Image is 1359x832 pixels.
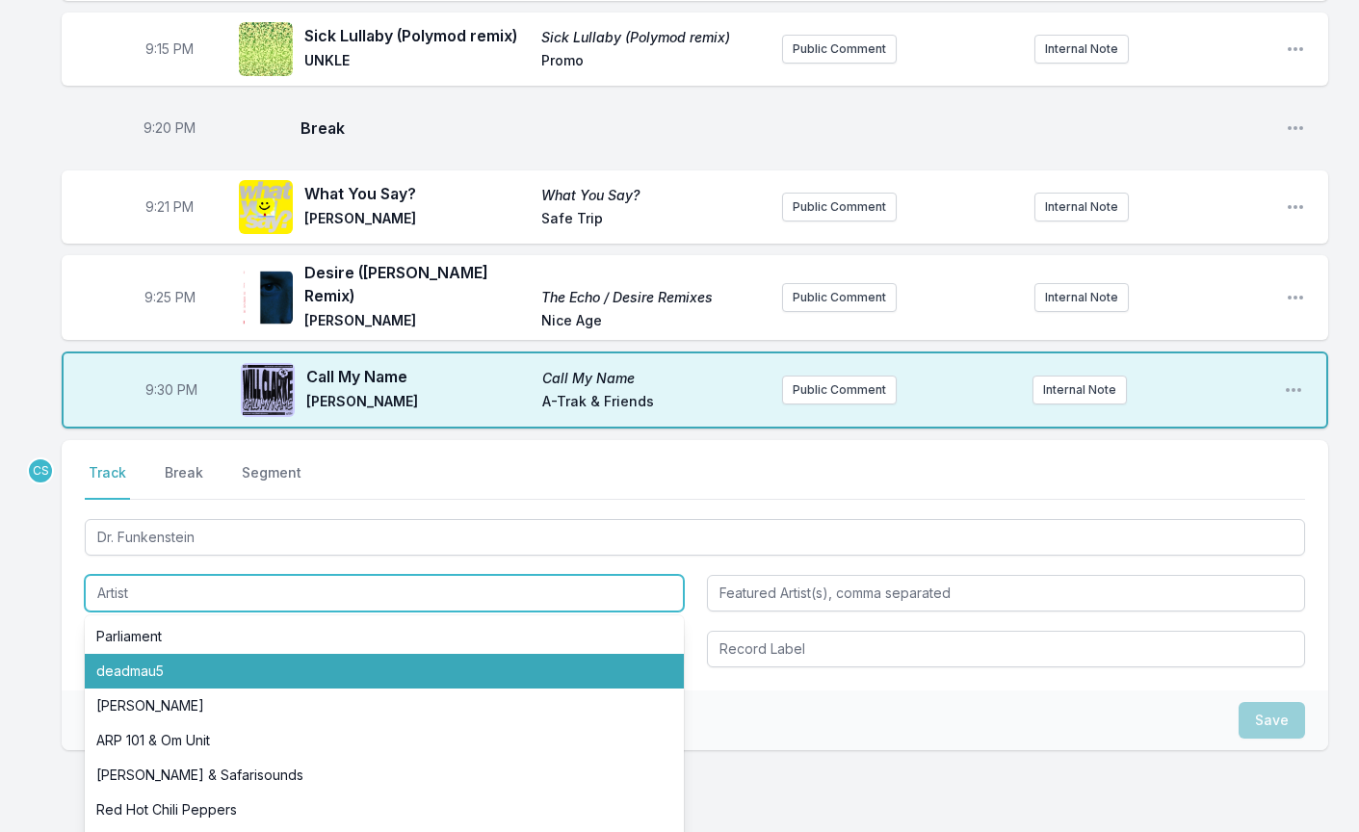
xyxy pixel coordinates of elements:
img: What You Say? [239,180,293,234]
span: Call My Name [306,365,531,388]
button: Public Comment [782,35,897,64]
span: Sick Lullaby (Polymod remix) [541,28,767,47]
img: Sick Lullaby (Polymod remix) [239,22,293,76]
span: Promo [541,51,767,74]
span: Desire ([PERSON_NAME] Remix) [304,261,530,307]
button: Open playlist item options [1286,288,1305,307]
input: Record Label [707,631,1306,667]
span: Timestamp [145,197,194,217]
button: Segment [238,463,305,500]
span: What You Say? [541,186,767,205]
span: Safe Trip [541,209,767,232]
img: The Echo / Desire Remixes [239,271,293,325]
span: A-Trak & Friends [542,392,767,415]
button: Public Comment [782,376,897,404]
button: Public Comment [782,193,897,221]
button: Internal Note [1034,193,1129,221]
button: Open playlist item options [1286,197,1305,217]
li: deadmau5 [85,654,684,689]
li: [PERSON_NAME] & Safarisounds [85,758,684,793]
li: [PERSON_NAME] [85,689,684,723]
input: Featured Artist(s), comma separated [707,575,1306,611]
span: Nice Age [541,311,767,334]
img: Call My Name [241,363,295,417]
span: Timestamp [145,39,194,59]
span: Timestamp [144,118,196,138]
p: Candace Silva [27,457,54,484]
input: Artist [85,575,684,611]
button: Public Comment [782,283,897,312]
button: Track [85,463,130,500]
li: Parliament [85,619,684,654]
button: Internal Note [1034,283,1129,312]
li: Red Hot Chili Peppers [85,793,684,827]
span: [PERSON_NAME] [304,209,530,232]
button: Open playlist item options [1286,39,1305,59]
span: Call My Name [542,369,767,388]
button: Open playlist item options [1286,118,1305,138]
span: What You Say? [304,182,530,205]
button: Break [161,463,207,500]
span: The Echo / Desire Remixes [541,288,767,307]
button: Save [1239,702,1305,739]
span: [PERSON_NAME] [306,392,531,415]
input: Track Title [85,519,1305,556]
span: Timestamp [145,380,197,400]
span: Timestamp [144,288,196,307]
li: ARP 101 & Om Unit [85,723,684,758]
button: Internal Note [1034,35,1129,64]
span: Break [301,117,1270,140]
button: Internal Note [1032,376,1127,404]
button: Open playlist item options [1284,380,1303,400]
span: Sick Lullaby (Polymod remix) [304,24,530,47]
span: [PERSON_NAME] [304,311,530,334]
span: UNKLE [304,51,530,74]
